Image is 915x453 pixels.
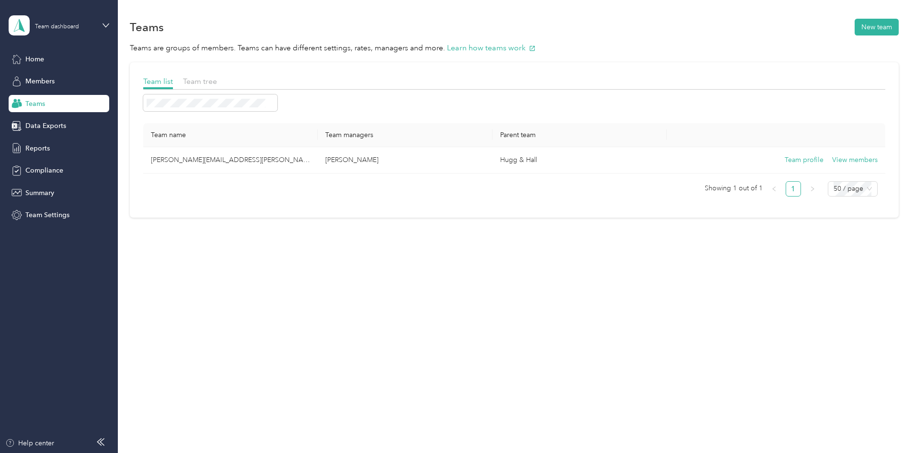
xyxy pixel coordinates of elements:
button: New team [855,19,899,35]
span: Home [25,54,44,64]
li: Next Page [805,181,820,197]
th: Parent team [492,123,667,147]
button: Team profile [785,155,823,165]
h1: Teams [130,22,164,32]
span: Showing 1 out of 1 [705,181,763,196]
p: Teams are groups of members. Teams can have different settings, rates, managers and more. [130,42,899,54]
span: 50 / page [834,182,872,196]
span: Data Exports [25,121,66,131]
button: Help center [5,438,54,448]
span: Team tree [183,77,217,86]
button: Learn how teams work [447,42,536,54]
button: View members [832,155,878,165]
span: Team Settings [25,210,69,220]
span: Team list [143,77,173,86]
td: Hugg & Hall [492,147,667,174]
span: Compliance [25,165,63,175]
span: Members [25,76,55,86]
iframe: Everlance-gr Chat Button Frame [861,399,915,453]
th: Team name [143,123,318,147]
a: 1 [786,182,801,196]
th: Team managers [318,123,492,147]
div: Page Size [828,181,878,197]
button: right [805,181,820,197]
p: [PERSON_NAME] [325,155,484,165]
button: left [766,181,782,197]
span: Summary [25,188,54,198]
span: right [810,186,815,192]
li: 1 [786,181,801,197]
td: nicholas.duhon@hugghall.com [143,147,318,174]
div: Team dashboard [35,24,79,30]
span: Reports [25,143,50,153]
li: Previous Page [766,181,782,197]
span: Teams [25,99,45,109]
span: left [771,186,777,192]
